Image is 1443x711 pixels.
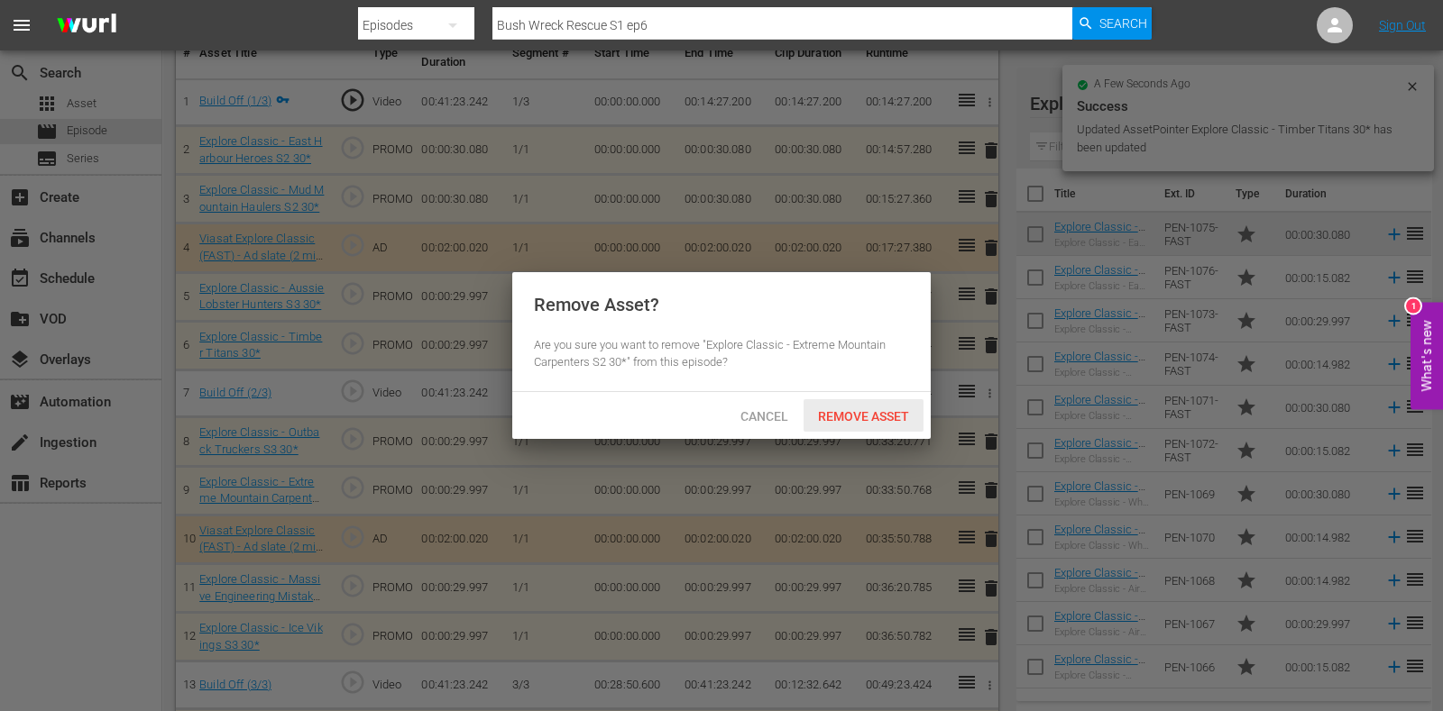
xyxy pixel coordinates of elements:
[1411,302,1443,409] button: Open Feedback Widget
[534,337,909,370] div: Are you sure you want to remove "Explore Classic - Extreme Mountain Carpenters S2 30*" from this ...
[726,409,803,424] span: Cancel
[43,5,130,47] img: ans4CAIJ8jUAAAAAAAAAAAAAAAAAAAAAAAAgQb4GAAAAAAAAAAAAAAAAAAAAAAAAJMjXAAAAAAAAAAAAAAAAAAAAAAAAgAT5G...
[804,399,924,432] button: Remove Asset
[1379,18,1426,32] a: Sign Out
[724,399,804,432] button: Cancel
[1406,298,1420,313] div: 1
[1072,7,1152,40] button: Search
[534,294,659,315] div: Remove Asset?
[804,409,924,424] span: Remove Asset
[1099,7,1147,40] span: Search
[11,14,32,36] span: menu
